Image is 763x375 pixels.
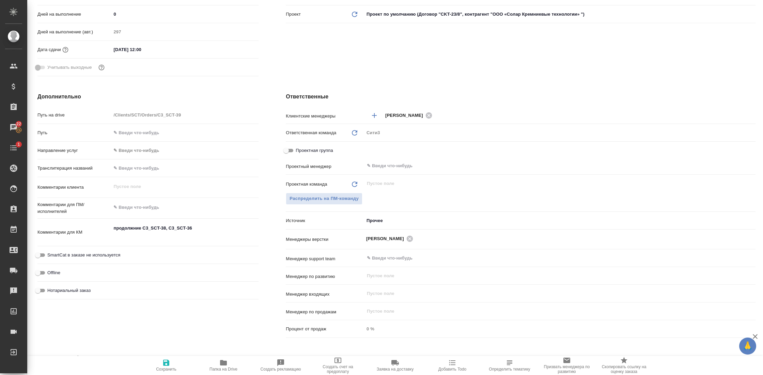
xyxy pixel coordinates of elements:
p: Проект [286,11,301,18]
span: Создать счет на предоплату [313,364,362,374]
div: Проект по умолчанию (Договор "CKT-23/8", контрагент "ООО «Солар Кремниевые технологии» ") [364,9,756,20]
span: Заявка на доставку [377,367,414,372]
p: Дней на выполнение [37,11,111,18]
button: 🙏 [739,338,756,355]
button: Распределить на ПМ-команду [286,193,362,205]
input: Пустое поле [364,324,756,334]
p: Источник [286,217,364,224]
h4: Дополнительно [37,93,259,101]
button: Скопировать ссылку на оценку заказа [595,356,653,375]
input: ✎ Введи что-нибудь [366,162,731,170]
p: Ответственная команда [286,129,336,136]
h4: Ответственные [286,93,756,101]
input: Пустое поле [111,27,259,37]
span: Призвать менеджера по развитию [542,364,591,374]
button: Определить тематику [481,356,538,375]
p: Менеджеры верстки [286,236,364,243]
p: Транслитерация названий [37,165,111,172]
span: Проектная группа [296,147,333,154]
button: Заявка на доставку [367,356,424,375]
span: Offline [47,269,60,276]
button: Open [752,165,753,167]
p: Менеджер по продажам [286,309,364,315]
input: Пустое поле [366,179,739,188]
p: Путь на drive [37,112,111,119]
input: Пустое поле [111,110,259,120]
div: ✎ Введи что-нибудь [113,147,250,154]
button: Open [752,115,753,116]
span: Папка на Drive [209,367,237,372]
p: Путь [37,129,111,136]
input: ✎ Введи что-нибудь [111,9,259,19]
div: Прочее [364,215,756,226]
a: 1 [2,139,26,156]
span: Добавить Todo [438,367,466,372]
h4: Платежная информация [37,354,507,362]
input: ✎ Введи что-нибудь [111,163,259,173]
span: Учитывать выходные [47,64,92,71]
button: Призвать менеджера по развитию [538,356,595,375]
input: Пустое поле [366,290,739,298]
span: Распределить на ПМ-команду [290,195,359,203]
input: ✎ Введи что-нибудь [111,45,171,54]
a: 22 [2,119,26,136]
button: Создать рекламацию [252,356,309,375]
p: Проектная команда [286,181,327,188]
button: Open [752,238,753,239]
div: ✎ Введи что-нибудь [111,145,259,156]
p: Комментарии для ПМ/исполнителей [37,201,111,215]
input: ✎ Введи что-нибудь [366,254,731,262]
span: [PERSON_NAME] [385,112,427,119]
p: Процент от продаж [286,326,364,332]
p: Направление услуг [37,147,111,154]
span: SmartCat в заказе не используется [47,252,120,259]
span: Скопировать ссылку на оценку заказа [599,364,649,374]
span: Сохранить [156,367,176,372]
p: Менеджер support team [286,255,364,262]
button: Open [752,257,753,259]
span: Нотариальный заказ [47,287,91,294]
span: [PERSON_NAME] [366,235,408,242]
button: Папка на Drive [195,356,252,375]
button: Если добавить услуги и заполнить их объемом, то дата рассчитается автоматически [61,45,70,54]
input: Пустое поле [366,272,739,280]
div: [PERSON_NAME] [385,111,434,120]
p: Менеджер по развитию [286,273,364,280]
span: Создать рекламацию [261,367,301,372]
input: ✎ Введи что-нибудь [111,128,259,138]
p: Клиентские менеджеры [286,113,364,120]
textarea: продолжние C3_SCT-38, C3_SCT-36 [111,222,259,241]
div: Сити3 [364,127,756,139]
button: Выбери, если сб и вс нужно считать рабочими днями для выполнения заказа. [97,63,106,72]
span: 1 [13,141,24,148]
p: Дата сдачи [37,46,61,53]
p: Менеджер входящих [286,291,364,298]
div: [PERSON_NAME] [366,234,415,243]
button: Сохранить [138,356,195,375]
p: Комментарии клиента [37,184,111,191]
p: Проектный менеджер [286,163,364,170]
span: Определить тематику [489,367,530,372]
button: Добавить Todo [424,356,481,375]
span: 22 [12,121,25,127]
p: Дней на выполнение (авт.) [37,29,111,35]
span: 🙏 [742,339,753,353]
button: Создать счет на предоплату [309,356,367,375]
input: Пустое поле [366,307,739,315]
p: Комментарии для КМ [37,229,111,236]
button: Добавить менеджера [366,107,383,124]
